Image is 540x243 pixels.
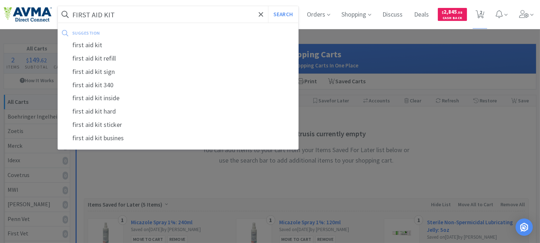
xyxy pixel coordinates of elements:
[438,5,467,24] a: $2,845.58Cash Back
[473,12,487,19] a: 2
[380,12,406,18] a: Discuss
[442,10,444,15] span: $
[58,65,298,79] div: first aid kit sign
[58,39,298,52] div: first aid kit
[58,52,298,65] div: first aid kit refill
[72,27,197,39] div: suggestion
[268,6,298,23] button: Search
[442,8,463,15] span: 2,845
[58,118,298,132] div: first aid kit sticker
[58,79,298,92] div: first aid kit 340
[442,16,463,21] span: Cash Back
[58,132,298,145] div: first aid kit busines
[58,92,298,105] div: first aid kit inside
[4,7,52,22] img: e4e33dab9f054f5782a47901c742baa9_102.png
[412,12,432,18] a: Deals
[516,218,533,236] div: Open Intercom Messenger
[457,10,463,15] span: . 58
[58,105,298,118] div: first aid kit hard
[58,6,298,23] input: Search by item, sku, manufacturer, ingredient, size...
